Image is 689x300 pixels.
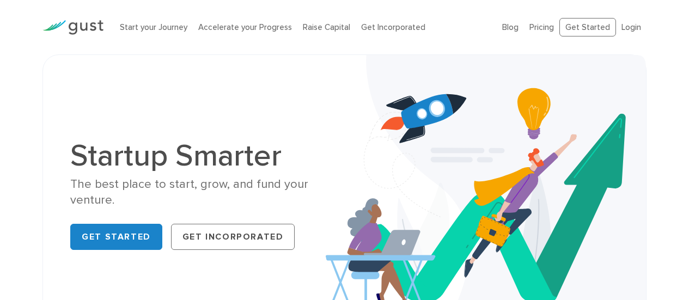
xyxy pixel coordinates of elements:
a: Get Incorporated [361,22,425,32]
a: Accelerate your Progress [198,22,292,32]
a: Pricing [529,22,554,32]
div: The best place to start, grow, and fund your venture. [70,176,336,209]
h1: Startup Smarter [70,140,336,171]
a: Raise Capital [303,22,350,32]
img: Gust Logo [42,20,103,35]
a: Get Started [559,18,616,37]
a: Blog [502,22,519,32]
a: Get Incorporated [171,224,295,250]
a: Get Started [70,224,162,250]
a: Start your Journey [120,22,187,32]
a: Login [621,22,641,32]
